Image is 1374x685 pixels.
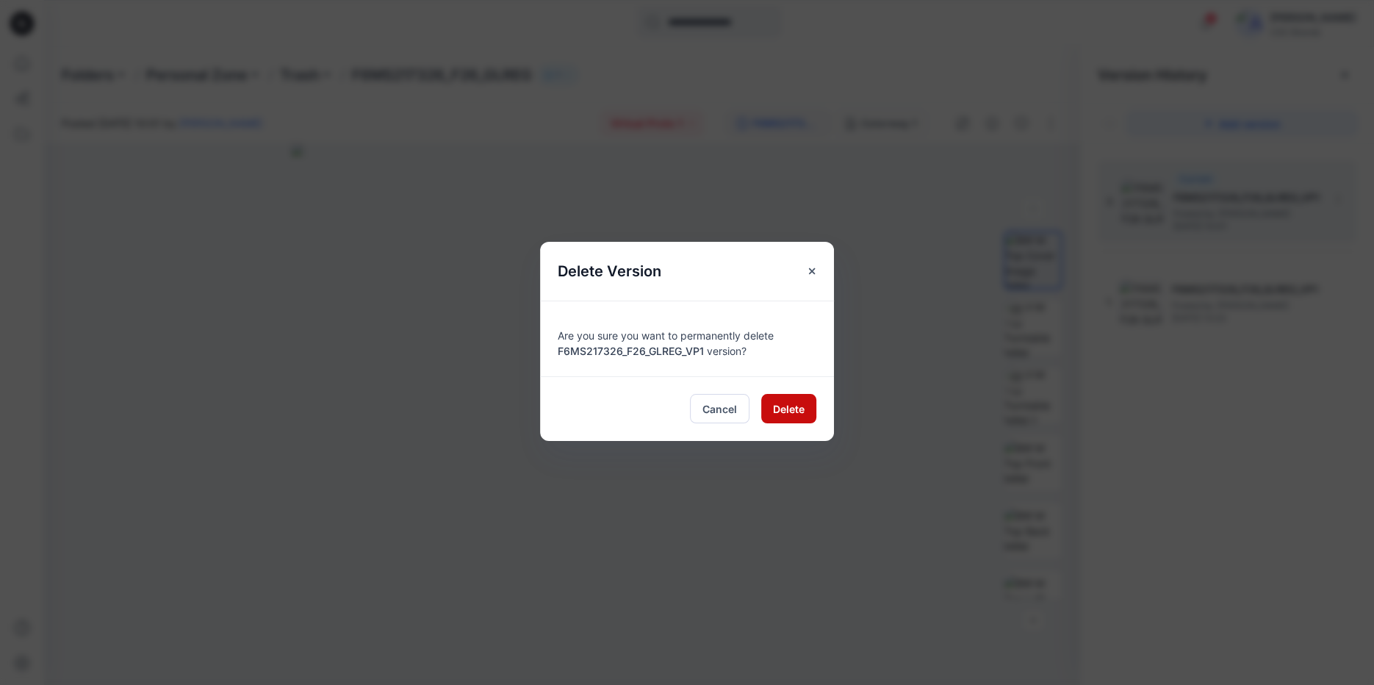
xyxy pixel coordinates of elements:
[799,258,825,284] button: Close
[558,319,816,359] div: Are you sure you want to permanently delete version?
[558,345,704,357] span: F6MS217326_F26_GLREG_VP1
[540,242,679,301] h5: Delete Version
[773,401,805,417] span: Delete
[761,394,816,423] button: Delete
[702,401,737,417] span: Cancel
[690,394,749,423] button: Cancel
